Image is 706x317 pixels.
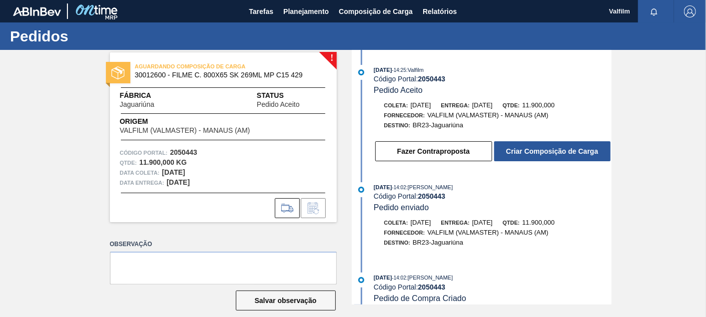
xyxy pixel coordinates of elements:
span: 11.900,000 [522,101,555,109]
img: atual [358,277,364,283]
button: Criar Composição de Carga [494,141,611,161]
strong: [DATE] [167,178,190,186]
span: Destino: [384,122,411,128]
span: Composição de Carga [339,5,413,17]
span: [DATE] [374,184,392,190]
span: Jaguariúna [120,101,154,108]
span: - 14:25 [392,67,406,73]
span: [DATE] [374,67,392,73]
span: Entrega: [441,220,470,226]
strong: [DATE] [162,168,185,176]
span: Entrega: [441,102,470,108]
span: Data entrega: [120,178,164,188]
span: Origem [120,116,279,127]
button: Notificações [638,4,670,18]
span: 30012600 - FILME C. 800X65 SK 269ML MP C15 429 [135,71,316,79]
span: [DATE] [411,101,431,109]
strong: 2050443 [418,192,446,200]
span: Fornecedor: [384,112,425,118]
span: VALFILM (VALMASTER) - MANAUS (AM) [427,229,548,236]
span: 11.900,000 [522,219,555,226]
span: [DATE] [374,275,392,281]
img: Logout [684,5,696,17]
div: Ir para Composição de Carga [275,198,300,218]
span: Qtde: [503,102,520,108]
span: Tarefas [249,5,273,17]
span: : [PERSON_NAME] [406,275,453,281]
img: atual [358,187,364,193]
span: Código Portal: [120,148,168,158]
span: Pedido Aceito [257,101,300,108]
span: BR23-Jaguariúna [413,239,463,246]
span: Coleta: [384,102,408,108]
span: Relatórios [423,5,457,17]
span: Pedido de Compra Criado [374,294,466,303]
span: Planejamento [283,5,329,17]
h1: Pedidos [10,30,187,42]
img: atual [358,69,364,75]
span: [DATE] [411,219,431,226]
div: Código Portal: [374,75,611,83]
strong: 2050443 [170,148,197,156]
span: VALFILM (VALMASTER) - MANAUS (AM) [120,127,250,134]
span: Pedido Aceito [374,86,423,94]
strong: 11.900,000 KG [139,158,187,166]
button: Salvar observação [236,291,336,311]
strong: 2050443 [418,75,446,83]
img: status [111,66,124,79]
span: Qtde: [503,220,520,226]
span: Destino: [384,240,411,246]
div: Informar alteração no pedido [301,198,326,218]
span: - 14:02 [392,275,406,281]
span: [DATE] [472,101,493,109]
span: Qtde : [120,158,137,168]
span: BR23-Jaguariúna [413,121,463,129]
strong: 2050443 [418,283,446,291]
div: Código Portal: [374,192,611,200]
span: Fábrica [120,90,186,101]
span: VALFILM (VALMASTER) - MANAUS (AM) [427,111,548,119]
span: - 14:02 [392,185,406,190]
span: Coleta: [384,220,408,226]
img: TNhmsLtSVTkK8tSr43FrP2fwEKptu5GPRR3wAAAABJRU5ErkJggg== [13,7,61,16]
span: Fornecedor: [384,230,425,236]
span: Data coleta: [120,168,160,178]
span: Status [257,90,327,101]
span: AGUARDANDO COMPOSIÇÃO DE CARGA [135,61,275,71]
label: Observação [110,237,337,252]
button: Fazer Contraproposta [375,141,492,161]
span: : [PERSON_NAME] [406,184,453,190]
div: Código Portal: [374,283,611,291]
span: : Valfilm [406,67,424,73]
span: [DATE] [472,219,493,226]
span: Pedido enviado [374,203,429,212]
